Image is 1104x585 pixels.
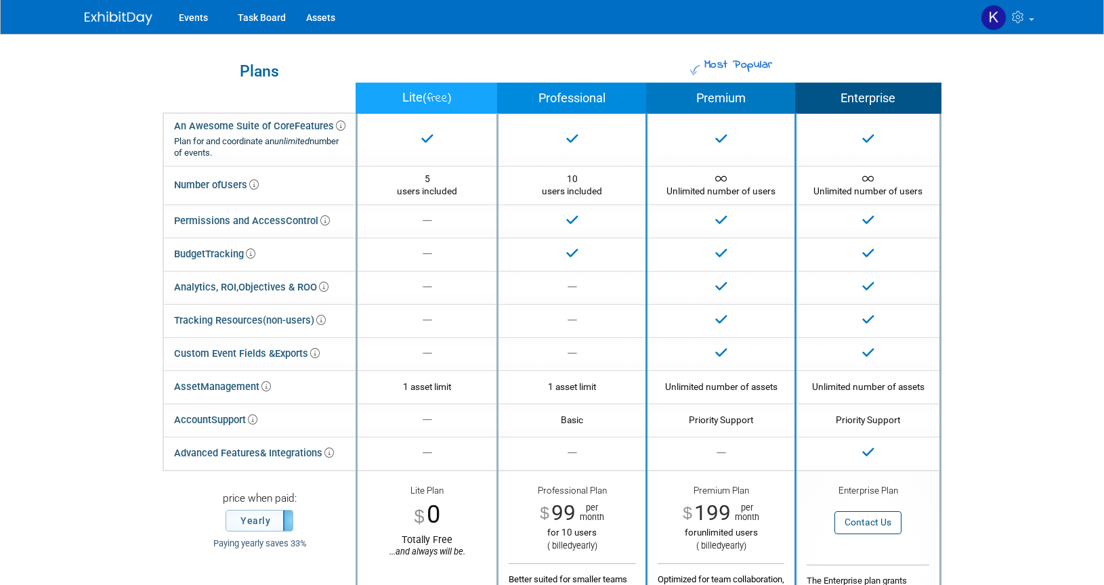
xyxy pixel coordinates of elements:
th: Premium [647,83,796,114]
i: unlimited [274,136,310,146]
div: Lite Plan [368,485,486,498]
span: $ [414,507,424,525]
span: ( [423,91,427,104]
span: ) [448,91,452,104]
div: Totally Free [368,534,486,557]
div: Plans [170,64,349,79]
div: ...and always will be. [368,546,486,557]
div: Priority Support [658,414,784,426]
div: Premium Plan [658,485,784,500]
span: Control [286,215,330,227]
span: Analytics, ROI, [174,281,238,293]
span: Management [200,381,271,393]
th: Lite [357,83,498,114]
span: (non-users) [263,314,326,326]
div: Enterprise Plan [807,485,929,498]
span: free [427,89,448,108]
span: Unlimited number of users [666,173,776,196]
div: An Awesome Suite of Core [174,120,345,159]
span: for [685,527,697,538]
span: Users [221,179,259,191]
span: 0 [427,500,440,529]
span: yearly [572,540,595,550]
span: Unlimited number of users [813,173,922,196]
div: Objectives & ROO [174,278,328,297]
th: Professional [498,83,647,114]
div: Priority Support [807,414,929,426]
div: Budget [174,244,255,264]
div: Unlimited number of assets [658,381,784,393]
span: 99 [551,500,576,525]
div: Paying yearly saves 33% [173,538,345,550]
span: Features [295,120,345,132]
div: 5 users included [368,173,486,198]
div: Basic [509,414,635,426]
button: Contact Us [834,511,901,534]
img: Kayla Novak [981,5,1006,30]
div: Custom Event Fields & [174,344,320,364]
div: Unlimited number of assets [807,381,929,393]
div: 1 asset limit [368,381,486,393]
label: Yearly [226,511,293,531]
span: Exports [275,347,320,360]
span: $ [683,505,692,522]
div: for 10 users [509,527,635,538]
div: Tracking Resources [174,311,326,330]
div: ( billed ) [658,540,784,552]
div: 10 users included [509,173,635,198]
div: Advanced Features [174,443,334,463]
th: Enterprise [796,83,941,114]
div: Number of [174,175,259,195]
div: Professional Plan [509,485,635,500]
div: Asset [174,377,271,397]
div: price when paid: [173,492,345,510]
span: Most Popular [702,56,773,74]
div: Plan for and coordinate an number of events. [174,136,345,159]
span: 199 [694,500,731,525]
div: 1 asset limit [509,381,635,393]
div: ( billed ) [509,540,635,552]
span: Tracking [205,248,255,260]
img: ExhibitDay [85,12,152,25]
span: $ [540,505,549,522]
div: Permissions and Access [174,211,330,231]
span: Support [211,414,257,426]
div: unlimited users [658,527,784,538]
span: & Integrations [260,447,334,459]
span: per month [731,503,759,522]
span: yearly [721,540,744,550]
div: Account [174,410,257,430]
span: per month [576,503,604,522]
img: Most Popular [690,65,700,75]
